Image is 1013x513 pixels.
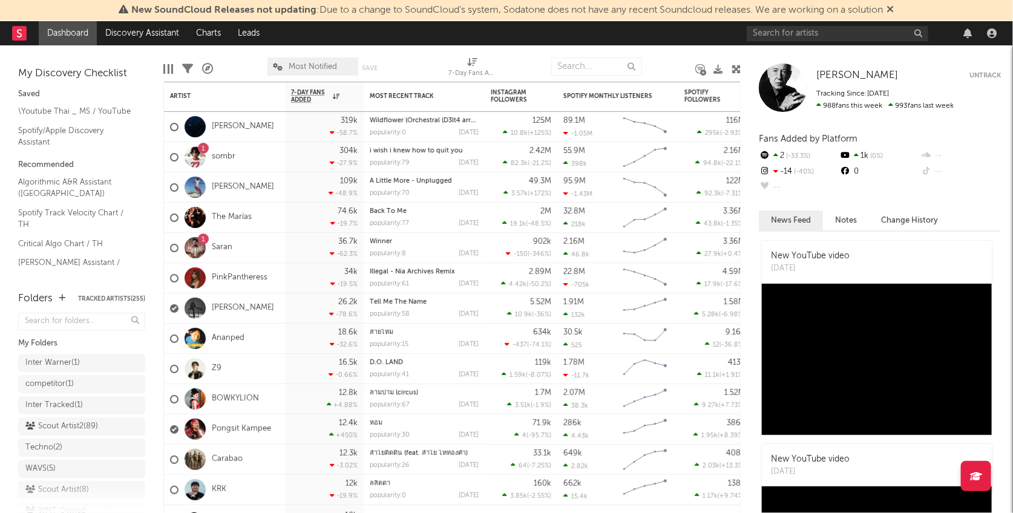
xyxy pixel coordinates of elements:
div: 89.1M [563,117,585,125]
div: Saved [18,87,145,102]
a: ลลิตตา [370,480,390,487]
div: 2M [540,207,551,215]
div: ( ) [503,189,551,197]
div: [DATE] [771,466,850,478]
div: popularity: 58 [370,311,410,318]
span: +8.39 % [720,433,743,439]
span: -17.6 % [723,281,743,288]
div: A&R Pipeline [202,51,213,87]
div: -19.7 % [330,220,358,227]
div: 1.78M [563,359,585,367]
div: Scout Artist2 ( 89 ) [25,419,98,434]
div: ( ) [502,492,551,500]
div: Filters [182,51,193,87]
a: i wish i knew how to quit you [370,148,463,154]
a: Back To Me [370,208,407,215]
a: sombr [212,152,235,162]
div: ( ) [697,189,745,197]
div: ( ) [695,492,745,500]
div: [DATE] [459,402,479,408]
div: Folders [18,292,53,306]
div: Wildflower (Orchestral (D3lt4 arrang.) [370,117,479,124]
svg: Chart title [618,414,672,445]
div: 4.59M [723,268,745,276]
div: 3.36M [723,238,745,246]
svg: Chart title [618,384,672,414]
div: 71.9k [533,419,551,427]
div: 26.2k [338,298,358,306]
div: 116M [726,117,745,125]
span: 12 [713,342,720,348]
a: KRK [212,485,226,495]
div: 7-Day Fans Added (7-Day Fans Added) [448,67,497,81]
svg: Chart title [618,445,672,475]
div: 119k [535,359,551,367]
div: ลลิตตา [370,480,479,487]
span: +0.4 % [723,251,743,258]
span: Dismiss [887,5,894,15]
a: [PERSON_NAME] [212,303,274,313]
div: Techno ( 2 ) [25,440,62,455]
span: +172 % [529,191,549,197]
div: 0 [839,164,920,180]
div: -- [920,164,1001,180]
div: [DATE] [459,160,479,166]
span: 43.8k [704,221,721,227]
div: 34k [344,268,358,276]
span: Most Notified [289,63,338,71]
div: popularity: 30 [370,432,410,439]
div: ( ) [697,129,745,137]
a: Scout Artist2(89) [18,417,145,436]
a: [PERSON_NAME] [212,182,274,192]
a: Dashboard [39,21,97,45]
div: ( ) [696,220,745,227]
span: -8.07 % [528,372,549,379]
button: Tracked Artists(255) [78,296,145,302]
a: D.O. LAND [370,359,403,366]
a: ลามปาม (circus) [370,390,418,396]
span: 17.9k [704,281,721,288]
div: +4.88 % [327,401,358,409]
div: 286k [563,419,582,427]
div: 2.89M [529,268,551,276]
span: 10.8k [511,130,528,137]
a: The Marías [212,212,252,223]
div: ลามปาม (circus) [370,390,479,396]
button: Notes [823,211,869,230]
button: News Feed [759,211,823,230]
div: Edit Columns [163,51,173,87]
div: 634k [533,328,551,336]
div: popularity: 0 [370,129,406,136]
div: -- [759,180,839,195]
div: ( ) [697,280,745,288]
input: Search for folders... [18,313,145,330]
div: Inter Warner ( 1 ) [25,356,80,370]
span: -2.93 % [722,130,743,137]
span: 94.8k [703,160,721,167]
div: ( ) [695,462,745,469]
div: 38.3k [563,402,588,410]
a: competitor(1) [18,375,145,393]
span: 295k [705,130,720,137]
span: -40 % [792,169,814,175]
input: Search... [551,57,642,76]
div: 398k [563,160,587,168]
div: 138k [728,480,745,488]
div: ( ) [514,431,551,439]
svg: Chart title [618,233,672,263]
a: Charts [188,21,229,45]
div: ( ) [502,220,551,227]
span: -1.9 % [533,402,549,409]
div: New YouTube video [771,250,850,263]
div: หอม [370,420,479,426]
div: ( ) [694,310,745,318]
span: 64 [519,463,527,469]
button: Save [362,65,378,71]
a: สายไหม [370,329,393,336]
div: 18.6k [338,328,358,336]
svg: Chart title [618,475,672,505]
span: -95.7 % [528,433,549,439]
span: -1.35 % [723,221,743,227]
div: ( ) [694,401,745,409]
span: 993 fans last week [816,102,954,109]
